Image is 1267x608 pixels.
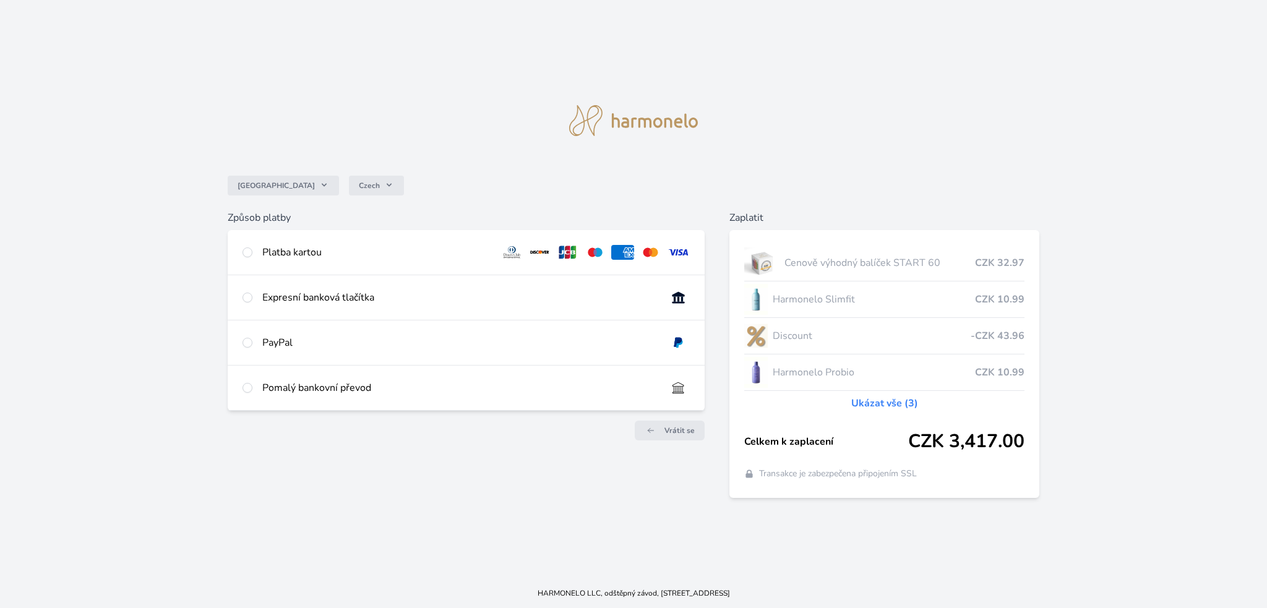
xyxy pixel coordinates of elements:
span: Vrátit se [664,426,695,435]
button: [GEOGRAPHIC_DATA] [228,176,339,195]
span: [GEOGRAPHIC_DATA] [238,181,315,191]
span: -CZK 43.96 [971,328,1024,343]
img: CLEAN_PROBIO_se_stinem_x-lo.jpg [744,357,768,388]
img: jcb.svg [556,245,579,260]
span: CZK 32.97 [975,255,1024,270]
div: Expresní banková tlačítka [262,290,657,305]
img: paypal.svg [667,335,690,350]
span: Transakce je zabezpečena připojením SSL [759,468,917,480]
span: Harmonelo Probio [773,365,975,380]
span: Harmonelo Slimfit [773,292,975,307]
img: onlineBanking_CZ.svg [667,290,690,305]
img: discount-lo.png [744,320,768,351]
img: start.jpg [744,247,780,278]
h6: Zaplatit [729,210,1039,225]
div: PayPal [262,335,657,350]
span: CZK 10.99 [975,292,1024,307]
button: Czech [349,176,404,195]
img: bankTransfer_IBAN.svg [667,380,690,395]
a: Ukázat vše (3) [851,396,918,411]
div: Platba kartou [262,245,491,260]
h6: Způsob platby [228,210,705,225]
img: amex.svg [611,245,634,260]
span: Discount [773,328,971,343]
img: logo.svg [569,105,698,136]
span: Czech [359,181,380,191]
img: maestro.svg [584,245,607,260]
img: diners.svg [500,245,523,260]
span: CZK 10.99 [975,365,1024,380]
span: CZK 3,417.00 [908,430,1024,453]
span: Celkem k zaplacení [744,434,908,449]
img: SLIMFIT_se_stinem_x-lo.jpg [744,284,768,315]
div: Pomalý bankovní převod [262,380,657,395]
img: discover.svg [528,245,551,260]
img: mc.svg [639,245,662,260]
a: Vrátit se [635,421,705,440]
img: visa.svg [667,245,690,260]
span: Cenově výhodný balíček START 60 [784,255,975,270]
